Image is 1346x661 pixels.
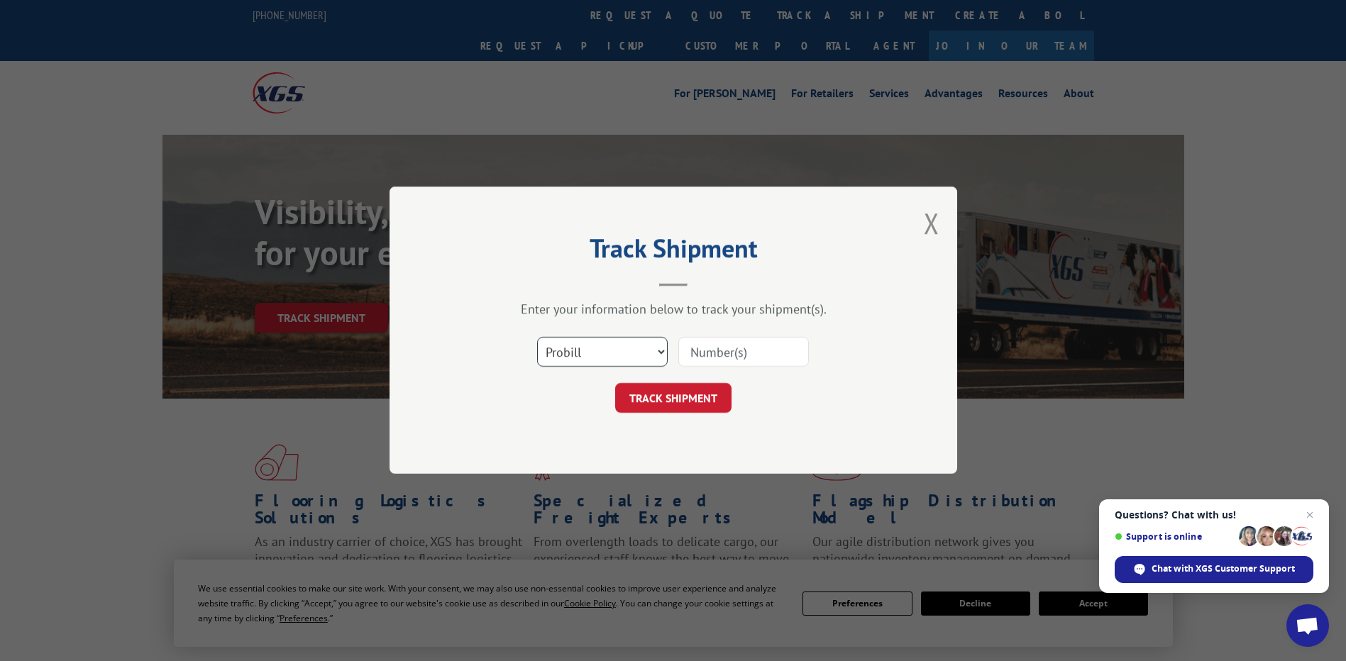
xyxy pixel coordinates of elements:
[1115,531,1234,542] span: Support is online
[1115,556,1313,583] div: Chat with XGS Customer Support
[460,301,886,318] div: Enter your information below to track your shipment(s).
[678,338,809,367] input: Number(s)
[924,204,939,242] button: Close modal
[1115,509,1313,521] span: Questions? Chat with us!
[615,384,732,413] button: TRACK SHIPMENT
[1301,506,1318,523] span: Close chat
[1286,604,1329,647] div: Open chat
[1152,562,1295,575] span: Chat with XGS Customer Support
[460,238,886,265] h2: Track Shipment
